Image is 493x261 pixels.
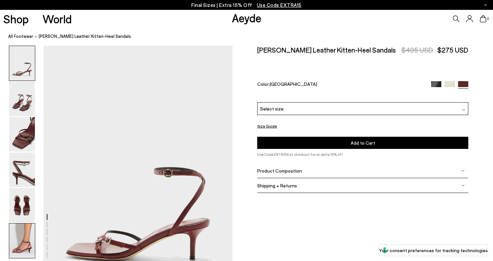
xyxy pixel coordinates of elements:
img: svg%3E [461,184,465,187]
img: Libby Leather Kitten-Heel Sandals - Image 5 [9,188,35,223]
button: Size Guide [257,122,277,130]
span: [PERSON_NAME] Leather Kitten-Heel Sandals [39,33,131,40]
div: Color: [257,81,424,89]
span: Shipping + Returns [257,183,297,188]
label: Your consent preferences for tracking technologies [379,247,488,254]
a: Aeyde [232,11,261,25]
img: svg%3E [461,169,465,172]
span: $275 USD [437,46,468,54]
a: Shop [3,13,29,25]
a: 0 [480,15,486,22]
img: Libby Leather Kitten-Heel Sandals - Image 6 [9,224,35,258]
a: All Footwear [8,33,33,40]
img: Libby Leather Kitten-Heel Sandals - Image 1 [9,46,35,81]
span: Navigate to /collections/ss25-final-sizes [257,2,302,8]
img: svg%3E [462,108,465,111]
span: 0 [486,17,490,21]
button: Add to Cart [257,137,468,149]
nav: breadcrumb [8,28,493,46]
img: Libby Leather Kitten-Heel Sandals - Image 3 [9,117,35,152]
span: $495 USD [401,46,433,54]
span: [GEOGRAPHIC_DATA] [270,81,317,87]
button: Your consent preferences for tracking technologies [379,245,488,256]
img: Libby Leather Kitten-Heel Sandals - Image 2 [9,82,35,116]
a: World [42,13,72,25]
span: Product Composition [257,168,302,174]
span: Add to Cart [351,140,375,146]
p: Final Sizes | Extra 15% Off [191,1,302,9]
p: Use Code EXTRA15 at checkout for an extra 15% off [257,152,468,157]
h2: [PERSON_NAME] Leather Kitten-Heel Sandals [257,46,396,54]
span: Select size [260,105,284,112]
img: Libby Leather Kitten-Heel Sandals - Image 4 [9,153,35,187]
